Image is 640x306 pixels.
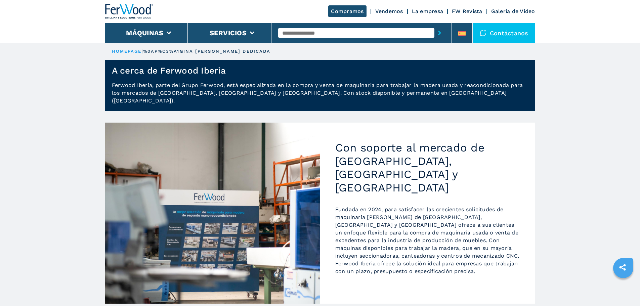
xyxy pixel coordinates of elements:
[141,49,143,54] span: |
[491,8,535,14] a: Galeria de Video
[335,206,520,275] p: Fundada en 2024, para satisfacer las crecientes solicitudes de maquinaria [PERSON_NAME] de [GEOGR...
[614,259,631,276] a: sharethis
[126,29,163,37] button: Máquinas
[452,8,482,14] a: FW Revista
[480,30,486,36] img: Contáctanos
[105,123,320,304] img: Con soporte al mercado de España, Portugal y Sudamérica
[143,48,271,54] p: %0Ap%C3%A1gina [PERSON_NAME] dedicada
[473,23,535,43] div: Contáctanos
[112,65,226,76] h1: A cerca de Ferwood Iberia
[375,8,403,14] a: Vendemos
[210,29,247,37] button: Servicios
[611,276,635,301] iframe: Chat
[112,49,142,54] a: HOMEPAGE
[434,25,445,41] button: submit-button
[105,4,154,19] img: Ferwood
[328,5,366,17] a: Compramos
[105,81,535,111] p: Ferwood Iberia, parte del Grupo Ferwood, está especializada en la compra y venta de maquinaria pa...
[335,141,520,194] h2: Con soporte al mercado de [GEOGRAPHIC_DATA], [GEOGRAPHIC_DATA] y [GEOGRAPHIC_DATA]
[412,8,443,14] a: La empresa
